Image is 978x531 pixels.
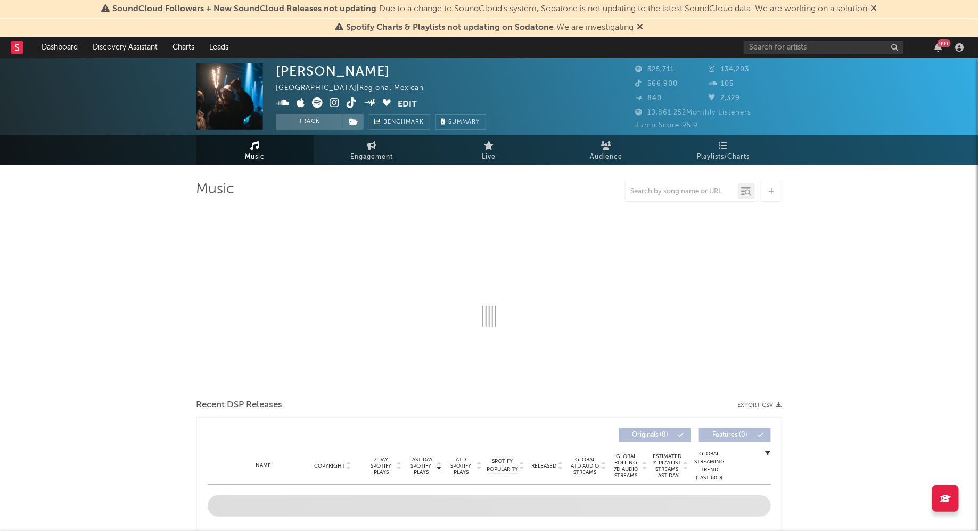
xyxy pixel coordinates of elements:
[571,456,600,476] span: Global ATD Audio Streams
[369,114,430,130] a: Benchmark
[112,5,376,13] span: SoundCloud Followers + New SoundCloud Releases not updating
[636,95,662,102] span: 840
[706,432,755,438] span: Features ( 0 )
[276,63,390,79] div: [PERSON_NAME]
[276,82,437,95] div: [GEOGRAPHIC_DATA] | Regional Mexican
[636,66,675,73] span: 325,711
[636,109,752,116] span: 10,861,252 Monthly Listeners
[196,135,314,165] a: Music
[435,114,486,130] button: Summary
[699,428,771,442] button: Features(0)
[744,41,903,54] input: Search for artists
[653,453,682,479] span: Estimated % Playlist Streams Last Day
[626,432,675,438] span: Originals ( 0 )
[694,450,726,482] div: Global Streaming Trend (Last 60D)
[612,453,641,479] span: Global Rolling 7D Audio Streams
[637,23,643,32] span: Dismiss
[314,135,431,165] a: Engagement
[276,114,343,130] button: Track
[112,5,867,13] span: : Due to a change to SoundCloud's system, Sodatone is not updating to the latest SoundCloud data....
[165,37,202,58] a: Charts
[709,95,740,102] span: 2,329
[196,399,283,412] span: Recent DSP Releases
[346,23,554,32] span: Spotify Charts & Playlists not updating on Sodatone
[665,135,782,165] a: Playlists/Charts
[314,463,345,469] span: Copyright
[346,23,634,32] span: : We are investigating
[384,116,424,129] span: Benchmark
[532,463,557,469] span: Released
[34,37,85,58] a: Dashboard
[590,151,622,164] span: Audience
[245,151,265,164] span: Music
[447,456,475,476] span: ATD Spotify Plays
[738,402,782,409] button: Export CSV
[487,458,518,473] span: Spotify Popularity
[449,119,480,125] span: Summary
[938,39,951,47] div: 99 +
[626,187,738,196] input: Search by song name or URL
[202,37,236,58] a: Leads
[431,135,548,165] a: Live
[619,428,691,442] button: Originals(0)
[709,66,749,73] span: 134,203
[870,5,877,13] span: Dismiss
[351,151,393,164] span: Engagement
[229,462,299,470] div: Name
[636,122,698,129] span: Jump Score: 95.9
[367,456,396,476] span: 7 Day Spotify Plays
[709,80,734,87] span: 105
[548,135,665,165] a: Audience
[85,37,165,58] a: Discovery Assistant
[482,151,496,164] span: Live
[398,97,417,111] button: Edit
[697,151,750,164] span: Playlists/Charts
[636,80,678,87] span: 566,900
[934,43,942,52] button: 99+
[407,456,435,476] span: Last Day Spotify Plays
